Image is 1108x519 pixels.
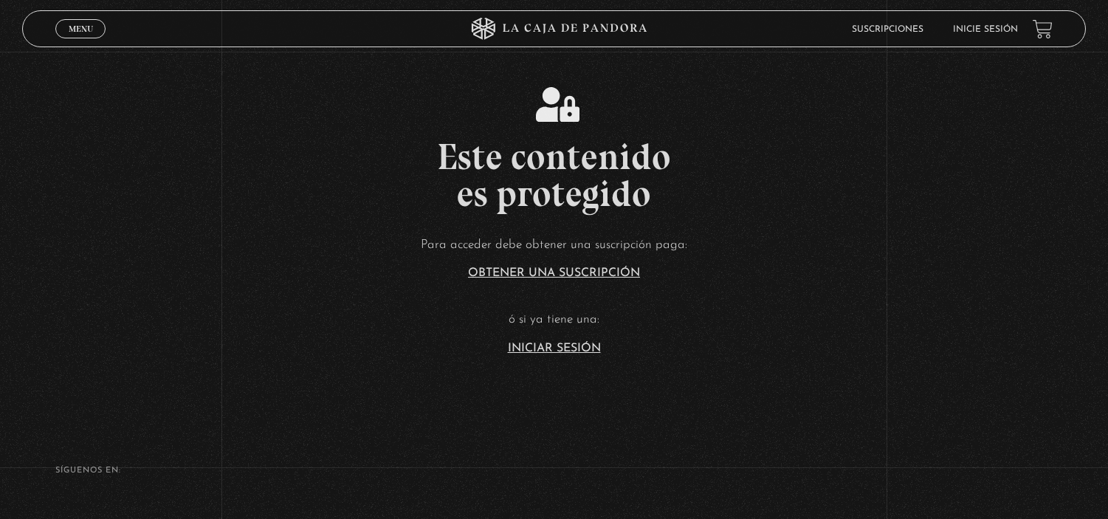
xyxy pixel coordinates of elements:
a: Iniciar Sesión [508,343,601,354]
a: Obtener una suscripción [468,267,640,279]
a: View your shopping cart [1033,19,1053,39]
a: Inicie sesión [953,25,1018,34]
h4: SÍguenos en: [55,467,1053,475]
span: Cerrar [63,37,98,47]
span: Menu [69,24,93,33]
a: Suscripciones [852,25,923,34]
